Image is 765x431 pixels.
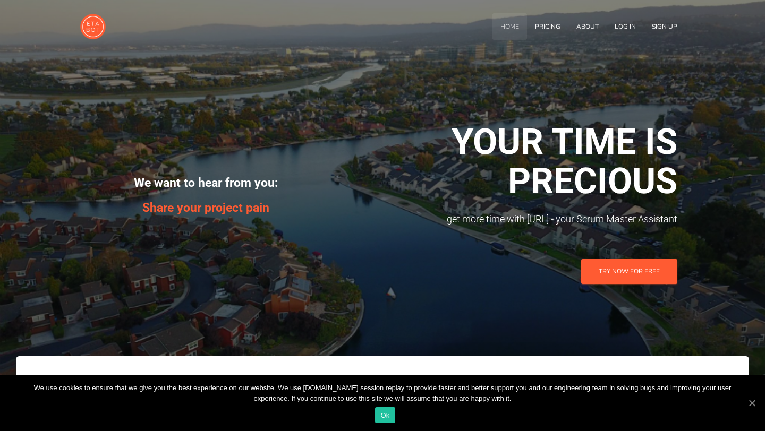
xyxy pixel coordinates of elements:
span: get more time with [URL] - your Scrum Master Assistant [340,211,677,227]
a: Home [492,13,527,40]
img: ETAbot [80,13,106,40]
a: TRY NOW FOR FREE [581,259,677,284]
a: About [568,13,607,40]
a: Share your project pain [142,201,269,215]
a: Ok [746,398,757,408]
a: Log In [607,13,644,40]
h1: YOUR TIME IS PRECIOUS [340,123,677,201]
a: Ok [375,407,395,423]
a: Pricing [527,13,568,40]
h5: We want to hear from you: [88,173,324,193]
a: Sign Up [644,13,685,40]
span: We use cookies to ensure that we give you the best experience on our website. We use [DOMAIN_NAME... [16,383,749,404]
